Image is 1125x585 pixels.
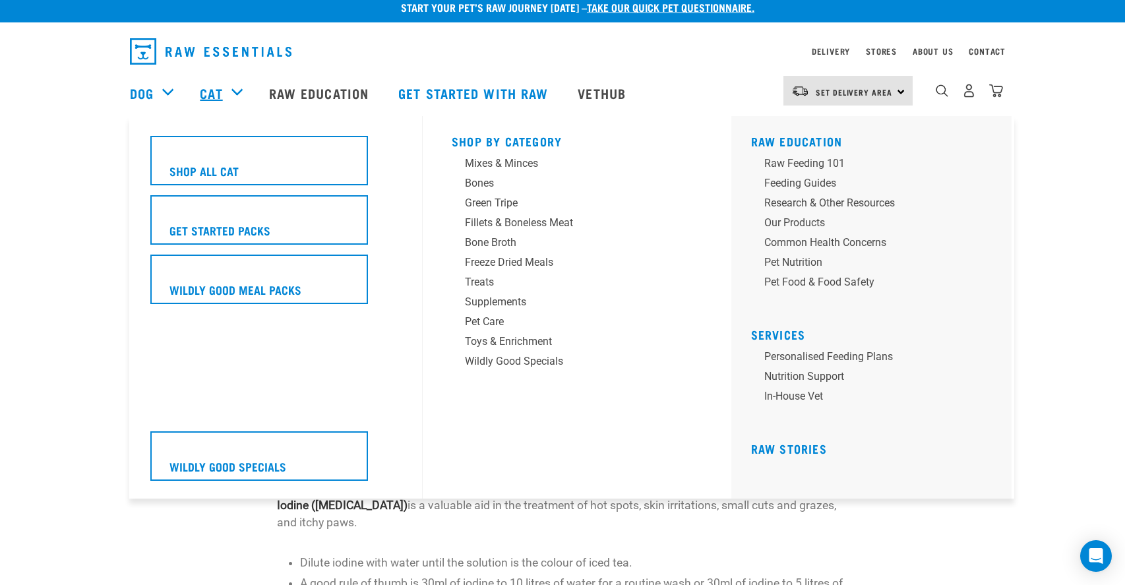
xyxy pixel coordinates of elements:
[465,175,671,191] div: Bones
[465,354,671,369] div: Wildly Good Specials
[751,274,1002,294] a: Pet Food & Food Safety
[452,235,702,255] a: Bone Broth
[465,156,671,171] div: Mixes & Minces
[751,388,1002,408] a: In-house vet
[452,334,702,354] a: Toys & Enrichment
[751,215,1002,235] a: Our Products
[751,235,1002,255] a: Common Health Concerns
[465,195,671,211] div: Green Tripe
[465,294,671,310] div: Supplements
[969,49,1006,53] a: Contact
[962,84,976,98] img: user.png
[816,90,892,94] span: Set Delivery Area
[452,175,702,195] a: Bones
[465,274,671,290] div: Treats
[452,255,702,274] a: Freeze Dried Meals
[751,175,1002,195] a: Feeding Guides
[169,222,270,239] h5: Get Started Packs
[913,49,953,53] a: About Us
[936,84,948,97] img: home-icon-1@2x.png
[169,162,239,179] h5: Shop All Cat
[119,33,1006,70] nav: dropdown navigation
[130,83,154,103] a: Dog
[130,38,291,65] img: Raw Essentials Logo
[764,255,970,270] div: Pet Nutrition
[764,175,970,191] div: Feeding Guides
[751,138,843,144] a: Raw Education
[256,67,385,119] a: Raw Education
[465,255,671,270] div: Freeze Dried Meals
[866,49,897,53] a: Stores
[452,274,702,294] a: Treats
[300,554,848,571] li: Dilute iodine with water until the solution is the colour of iced tea.
[150,255,401,314] a: Wildly Good Meal Packs
[452,314,702,334] a: Pet Care
[169,281,301,298] h5: Wildly Good Meal Packs
[277,497,849,532] p: is a valuable aid in the treatment of hot spots, skin irritations, small cuts and grazes, and itc...
[150,431,401,491] a: Wildly Good Specials
[751,255,1002,274] a: Pet Nutrition
[452,215,702,235] a: Fillets & Boneless Meat
[169,458,286,475] h5: Wildly Good Specials
[764,156,970,171] div: Raw Feeding 101
[452,156,702,175] a: Mixes & Minces
[564,67,642,119] a: Vethub
[465,215,671,231] div: Fillets & Boneless Meat
[587,4,754,10] a: take our quick pet questionnaire.
[465,334,671,350] div: Toys & Enrichment
[452,354,702,373] a: Wildly Good Specials
[764,215,970,231] div: Our Products
[751,156,1002,175] a: Raw Feeding 101
[764,235,970,251] div: Common Health Concerns
[465,314,671,330] div: Pet Care
[1080,540,1112,572] div: Open Intercom Messenger
[764,274,970,290] div: Pet Food & Food Safety
[150,195,401,255] a: Get Started Packs
[751,445,827,452] a: Raw Stories
[452,135,702,145] h5: Shop By Category
[277,499,408,512] strong: Iodine ([MEDICAL_DATA])
[465,235,671,251] div: Bone Broth
[200,83,222,103] a: Cat
[751,195,1002,215] a: Research & Other Resources
[812,49,850,53] a: Delivery
[751,369,1002,388] a: Nutrition Support
[751,349,1002,369] a: Personalised Feeding Plans
[452,195,702,215] a: Green Tripe
[452,294,702,314] a: Supplements
[791,85,809,97] img: van-moving.png
[764,195,970,211] div: Research & Other Resources
[989,84,1003,98] img: home-icon@2x.png
[385,67,564,119] a: Get started with Raw
[751,328,1002,338] h5: Services
[150,136,401,195] a: Shop All Cat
